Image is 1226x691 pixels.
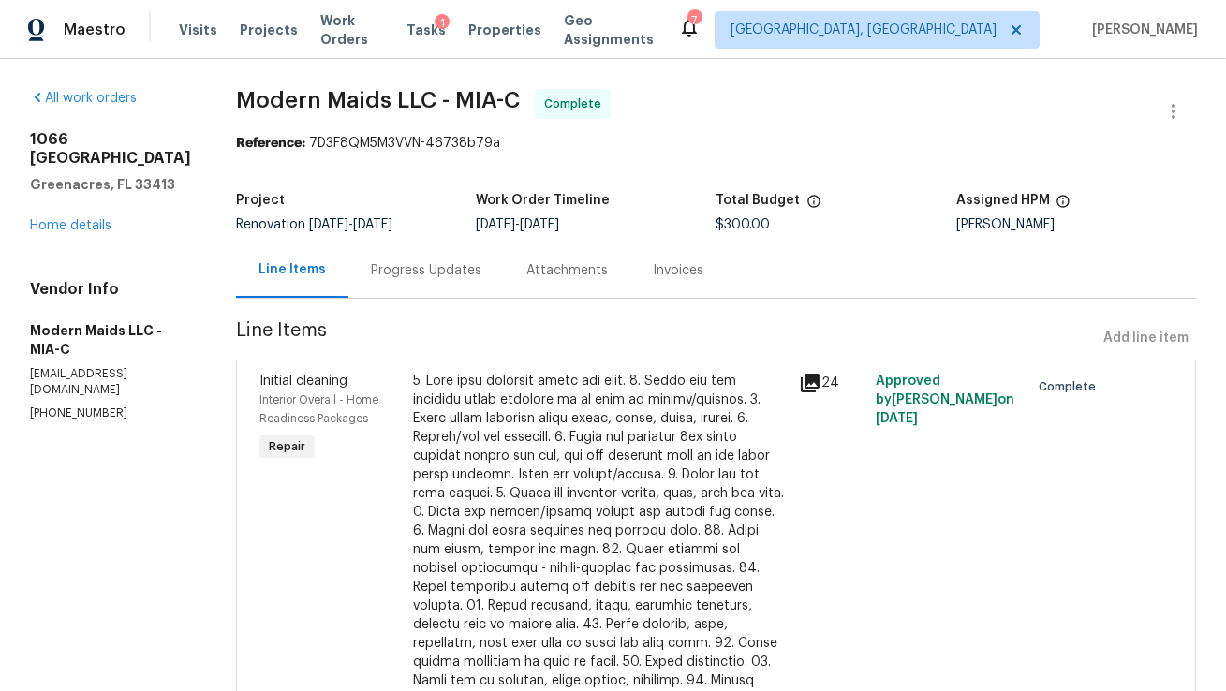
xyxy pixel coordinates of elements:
[1039,377,1103,396] span: Complete
[520,218,559,231] span: [DATE]
[236,321,1096,356] span: Line Items
[30,280,191,299] h4: Vendor Info
[731,21,997,39] span: [GEOGRAPHIC_DATA], [GEOGRAPHIC_DATA]
[236,194,285,207] h5: Project
[564,11,656,49] span: Geo Assignments
[476,194,610,207] h5: Work Order Timeline
[687,11,701,30] div: 7
[406,23,446,37] span: Tasks
[476,218,559,231] span: -
[526,261,608,280] div: Attachments
[240,21,298,39] span: Projects
[30,92,137,105] a: All work orders
[309,218,348,231] span: [DATE]
[236,89,520,111] span: Modern Maids LLC - MIA-C
[371,261,481,280] div: Progress Updates
[30,219,111,232] a: Home details
[353,218,392,231] span: [DATE]
[261,437,313,456] span: Repair
[435,14,450,33] div: 1
[236,137,305,150] b: Reference:
[179,21,217,39] span: Visits
[64,21,126,39] span: Maestro
[653,261,703,280] div: Invoices
[1056,194,1071,218] span: The hpm assigned to this work order.
[258,260,326,279] div: Line Items
[876,412,918,425] span: [DATE]
[259,375,347,388] span: Initial cleaning
[236,218,392,231] span: Renovation
[956,194,1050,207] h5: Assigned HPM
[259,394,378,424] span: Interior Overall - Home Readiness Packages
[30,405,191,421] p: [PHONE_NUMBER]
[30,130,191,168] h2: 1066 [GEOGRAPHIC_DATA]
[799,372,864,394] div: 24
[476,218,515,231] span: [DATE]
[716,194,801,207] h5: Total Budget
[236,134,1196,153] div: 7D3F8QM5M3VVN-46738b79a
[468,21,541,39] span: Properties
[30,366,191,398] p: [EMAIL_ADDRESS][DOMAIN_NAME]
[544,95,609,113] span: Complete
[806,194,821,218] span: The total cost of line items that have been proposed by Opendoor. This sum includes line items th...
[716,218,771,231] span: $300.00
[309,218,392,231] span: -
[1085,21,1198,39] span: [PERSON_NAME]
[956,218,1196,231] div: [PERSON_NAME]
[320,11,384,49] span: Work Orders
[30,321,191,359] h5: Modern Maids LLC - MIA-C
[876,375,1014,425] span: Approved by [PERSON_NAME] on
[30,175,191,194] h5: Greenacres, FL 33413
